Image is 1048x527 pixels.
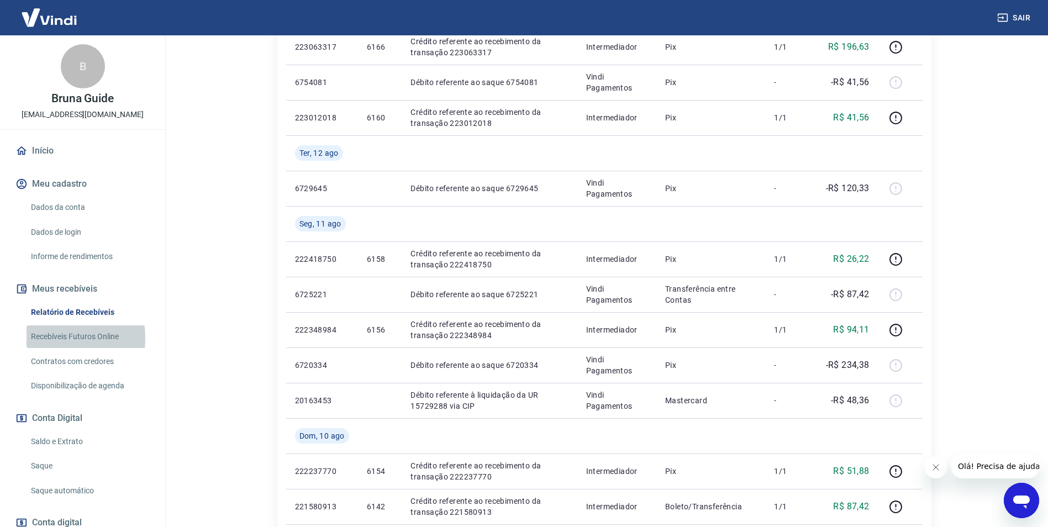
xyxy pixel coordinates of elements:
iframe: Botão para abrir a janela de mensagens [1004,483,1039,518]
p: [EMAIL_ADDRESS][DOMAIN_NAME] [22,109,144,120]
p: Débito referente ao saque 6729645 [410,183,568,194]
p: Pix [665,112,756,123]
p: Intermediador [586,501,647,512]
p: Intermediador [586,112,647,123]
p: Vindi Pagamentos [586,354,647,376]
p: 1/1 [774,41,807,52]
p: - [774,395,807,406]
p: Crédito referente ao recebimento da transação 221580913 [410,496,568,518]
a: Dados da conta [27,196,152,219]
p: 222418750 [295,254,349,265]
p: -R$ 48,36 [831,394,870,407]
p: Crédito referente ao recebimento da transação 222348984 [410,319,568,341]
p: Débito referente à liquidação da UR 15729288 via CIP [410,389,568,412]
img: Vindi [13,1,85,34]
p: Vindi Pagamentos [586,177,647,199]
p: Intermediador [586,254,647,265]
p: 1/1 [774,254,807,265]
p: 6720334 [295,360,349,371]
p: R$ 41,56 [833,111,869,124]
p: R$ 87,42 [833,500,869,513]
p: Crédito referente ao recebimento da transação 223012018 [410,107,568,129]
a: Recebíveis Futuros Online [27,325,152,348]
p: 1/1 [774,466,807,477]
p: - [774,360,807,371]
p: Pix [665,254,756,265]
p: 6166 [367,41,393,52]
p: Pix [665,360,756,371]
p: 222237770 [295,466,349,477]
p: Bruna Guide [51,93,114,104]
p: Intermediador [586,466,647,477]
p: 222348984 [295,324,349,335]
button: Meus recebíveis [13,277,152,301]
span: Olá! Precisa de ajuda? [7,8,93,17]
p: Pix [665,77,756,88]
p: 6160 [367,112,393,123]
p: Intermediador [586,324,647,335]
span: Seg, 11 ago [299,218,341,229]
p: Crédito referente ao recebimento da transação 222418750 [410,248,568,270]
a: Disponibilização de agenda [27,375,152,397]
p: 1/1 [774,324,807,335]
p: Mastercard [665,395,756,406]
button: Conta Digital [13,406,152,430]
p: R$ 51,88 [833,465,869,478]
p: Pix [665,324,756,335]
p: Débito referente ao saque 6725221 [410,289,568,300]
p: 6754081 [295,77,349,88]
p: 6142 [367,501,393,512]
p: R$ 196,63 [828,40,870,54]
p: Débito referente ao saque 6720334 [410,360,568,371]
p: 223012018 [295,112,349,123]
p: Vindi Pagamentos [586,283,647,305]
p: 1/1 [774,501,807,512]
p: 6156 [367,324,393,335]
p: -R$ 234,38 [826,359,870,372]
p: 20163453 [295,395,349,406]
p: Intermediador [586,41,647,52]
a: Início [13,139,152,163]
p: Pix [665,466,756,477]
p: 223063317 [295,41,349,52]
a: Saldo e Extrato [27,430,152,453]
p: Boleto/Transferência [665,501,756,512]
p: -R$ 41,56 [831,76,870,89]
p: Vindi Pagamentos [586,389,647,412]
a: Contratos com credores [27,350,152,373]
iframe: Mensagem da empresa [951,454,1039,478]
p: Crédito referente ao recebimento da transação 222237770 [410,460,568,482]
a: Informe de rendimentos [27,245,152,268]
p: Vindi Pagamentos [586,71,647,93]
p: 1/1 [774,112,807,123]
span: Dom, 10 ago [299,430,345,441]
p: Transferência entre Contas [665,283,756,305]
button: Meu cadastro [13,172,152,196]
p: Pix [665,183,756,194]
p: - [774,77,807,88]
p: 6154 [367,466,393,477]
div: B [61,44,105,88]
iframe: Fechar mensagem [925,456,947,478]
button: Sair [995,8,1035,28]
p: Crédito referente ao recebimento da transação 223063317 [410,36,568,58]
p: Pix [665,41,756,52]
p: 6729645 [295,183,349,194]
a: Relatório de Recebíveis [27,301,152,324]
p: Débito referente ao saque 6754081 [410,77,568,88]
span: Ter, 12 ago [299,147,339,159]
p: R$ 26,22 [833,252,869,266]
p: R$ 94,11 [833,323,869,336]
a: Saque automático [27,479,152,502]
a: Saque [27,455,152,477]
a: Dados de login [27,221,152,244]
p: -R$ 120,33 [826,182,870,195]
p: 6725221 [295,289,349,300]
p: - [774,183,807,194]
p: 6158 [367,254,393,265]
p: - [774,289,807,300]
p: -R$ 87,42 [831,288,870,301]
p: 221580913 [295,501,349,512]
